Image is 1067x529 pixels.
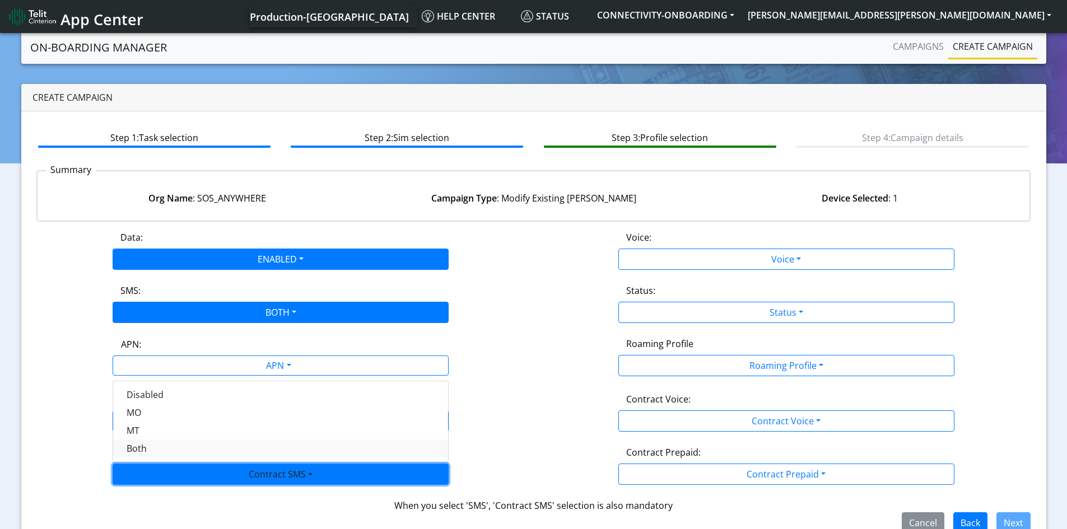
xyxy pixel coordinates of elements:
button: MO [113,404,448,422]
strong: Org Name [148,192,193,204]
a: Campaigns [888,35,948,58]
strong: Campaign Type [431,192,497,204]
div: : Modify Existing [PERSON_NAME] [370,191,696,205]
a: Your current platform instance [249,5,408,27]
label: Contract Voice: [626,392,691,406]
button: [PERSON_NAME][EMAIL_ADDRESS][PERSON_NAME][DOMAIN_NAME] [741,5,1058,25]
button: Both [113,439,448,457]
div: : 1 [697,191,1023,205]
label: APN: [121,338,141,351]
p: Summary [46,163,96,176]
strong: Device Selected [822,192,888,204]
a: On-Boarding Manager [30,36,167,59]
button: MT [113,422,448,439]
a: Status [516,5,590,27]
div: When you select 'SMS', 'Contract SMS' selection is also mandatory [36,499,1031,512]
div: Create campaign [21,84,1046,111]
a: Help center [417,5,516,27]
img: status.svg [521,10,533,22]
a: Create campaign [948,35,1037,58]
button: Voice [618,249,954,270]
button: Contract SMS [113,464,449,485]
a: App Center [9,4,142,29]
div: ENABLED [113,381,449,462]
button: Disabled [113,386,448,404]
button: CONNECTIVITY-ONBOARDING [590,5,741,25]
img: logo-telit-cinterion-gw-new.png [9,8,56,26]
label: Roaming Profile [626,337,693,350]
button: Contract Prepaid [618,464,954,485]
btn: Step 1: Task selection [38,127,271,148]
btn: Step 3: Profile selection [544,127,776,148]
span: App Center [60,9,143,30]
button: BOTH [113,302,449,323]
btn: Step 2: Sim selection [291,127,523,148]
span: Production-[GEOGRAPHIC_DATA] [250,10,409,24]
label: SMS: [120,284,141,297]
label: Contract Prepaid: [626,446,701,459]
label: Status: [626,284,655,297]
button: Roaming Profile [618,355,954,376]
span: Status [521,10,569,22]
label: Voice: [626,231,651,244]
span: Help center [422,10,495,22]
button: ENABLED [113,249,449,270]
button: Contract Voice [618,410,954,432]
div: APN [100,356,455,378]
img: knowledge.svg [422,10,434,22]
label: Data: [120,231,143,244]
div: : SOS_ANYWHERE [44,191,370,205]
button: Status [618,302,954,323]
btn: Step 4: Campaign details [796,127,1029,148]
